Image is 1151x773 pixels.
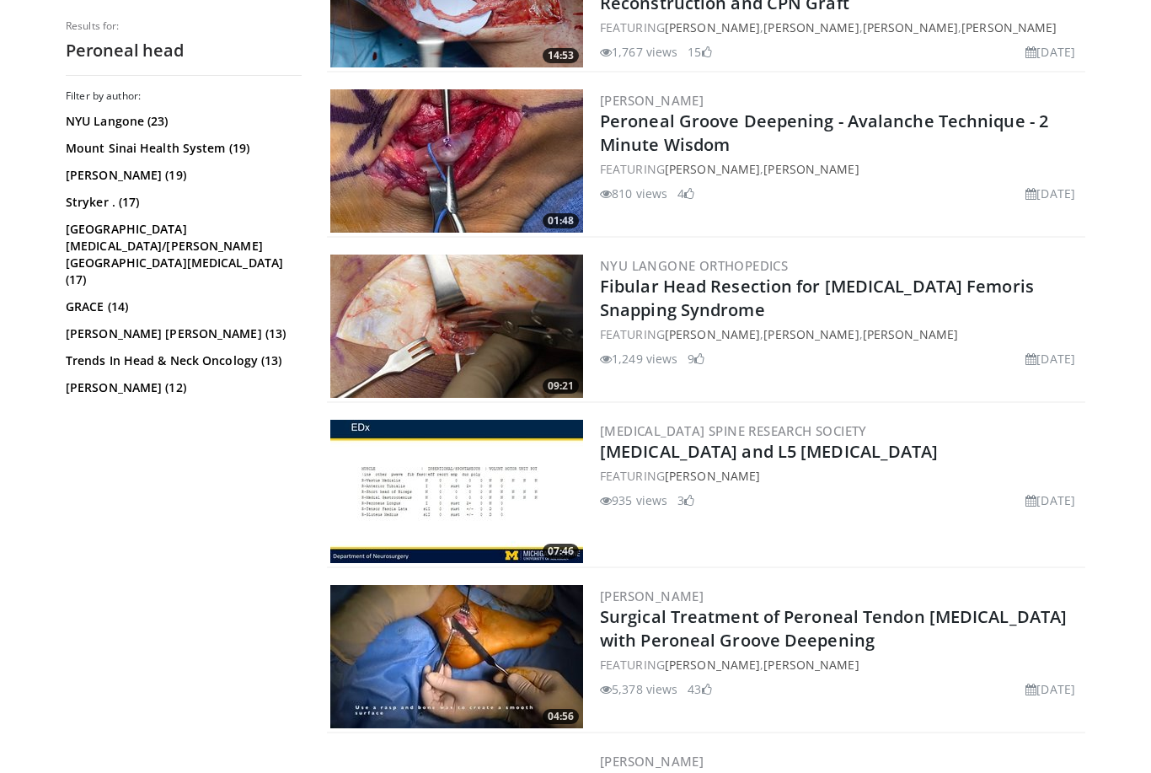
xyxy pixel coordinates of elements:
[66,379,297,396] a: [PERSON_NAME] (12)
[543,544,579,559] span: 07:46
[330,89,583,233] a: 01:48
[688,43,711,61] li: 15
[543,213,579,228] span: 01:48
[330,420,583,563] a: 07:46
[688,680,711,698] li: 43
[600,110,1048,156] a: Peroneal Groove Deepening - Avalanche Technique - 2 Minute Wisdom
[600,325,1082,343] div: FEATURING , ,
[66,194,297,211] a: Stryker . (17)
[1025,350,1075,368] li: [DATE]
[543,48,579,63] span: 14:53
[66,19,302,33] p: Results for:
[330,89,583,233] img: 9fd1d014-78c4-45f9-bb0c-da8fb8d94abd.300x170_q85_crop-smart_upscale.jpg
[665,19,760,35] a: [PERSON_NAME]
[600,605,1067,652] a: Surgical Treatment of Peroneal Tendon [MEDICAL_DATA] with Peroneal Groove Deepening
[677,491,694,509] li: 3
[600,753,704,770] a: [PERSON_NAME]
[600,275,1034,321] a: Fibular Head Resection for [MEDICAL_DATA] Femoris Snapping Syndrome
[600,440,939,463] a: [MEDICAL_DATA] and L5 [MEDICAL_DATA]
[600,350,677,368] li: 1,249 views
[600,257,788,274] a: NYU Langone Orthopedics
[600,422,867,439] a: [MEDICAL_DATA] Spine Research Society
[543,378,579,394] span: 09:21
[665,657,760,673] a: [PERSON_NAME]
[863,326,958,342] a: [PERSON_NAME]
[66,113,297,130] a: NYU Langone (23)
[1025,185,1075,202] li: [DATE]
[1025,43,1075,61] li: [DATE]
[330,585,583,728] a: 04:56
[600,491,667,509] li: 935 views
[665,468,760,484] a: [PERSON_NAME]
[1025,491,1075,509] li: [DATE]
[330,420,583,563] img: 9c230a47-3186-456f-b237-139677f77463.300x170_q85_crop-smart_upscale.jpg
[688,350,704,368] li: 9
[600,43,677,61] li: 1,767 views
[66,221,297,288] a: [GEOGRAPHIC_DATA][MEDICAL_DATA]/[PERSON_NAME][GEOGRAPHIC_DATA][MEDICAL_DATA] (17)
[66,40,302,62] h2: Peroneal head
[600,19,1082,36] div: FEATURING , , ,
[600,680,677,698] li: 5,378 views
[763,19,859,35] a: [PERSON_NAME]
[665,161,760,177] a: [PERSON_NAME]
[66,89,302,103] h3: Filter by author:
[330,255,583,398] a: 09:21
[543,709,579,724] span: 04:56
[763,326,859,342] a: [PERSON_NAME]
[66,298,297,315] a: GRACE (14)
[330,585,583,728] img: 743ab983-3bc5-4383-92c7-d81dd13cb6d3.300x170_q85_crop-smart_upscale.jpg
[600,588,704,604] a: [PERSON_NAME]
[1025,680,1075,698] li: [DATE]
[66,140,297,157] a: Mount Sinai Health System (19)
[66,167,297,184] a: [PERSON_NAME] (19)
[66,352,297,369] a: Trends In Head & Neck Oncology (13)
[677,185,694,202] li: 4
[763,161,859,177] a: [PERSON_NAME]
[961,19,1057,35] a: [PERSON_NAME]
[66,325,297,342] a: [PERSON_NAME] [PERSON_NAME] (13)
[863,19,958,35] a: [PERSON_NAME]
[600,92,704,109] a: [PERSON_NAME]
[600,467,1082,485] div: FEATURING
[600,656,1082,674] div: FEATURING ,
[600,160,1082,178] div: FEATURING ,
[330,255,583,398] img: 4cafd65e-4a74-4dd3-bcdf-43fb3f6202e1.jpg.300x170_q85_crop-smart_upscale.jpg
[763,657,859,673] a: [PERSON_NAME]
[665,326,760,342] a: [PERSON_NAME]
[600,185,667,202] li: 810 views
